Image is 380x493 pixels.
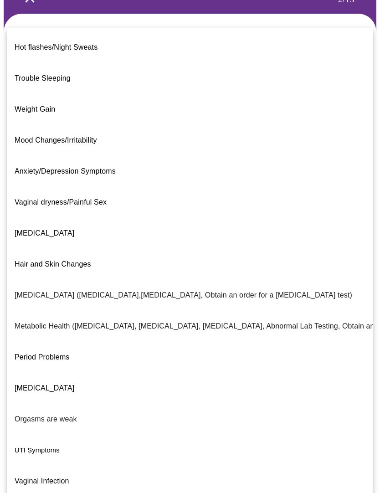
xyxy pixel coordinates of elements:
span: [MEDICAL_DATA] [15,229,74,237]
span: Vaginal dryness/Painful Sex [15,198,107,206]
span: Weight Gain [15,105,55,113]
p: [MEDICAL_DATA] ([MEDICAL_DATA],[MEDICAL_DATA], Obtain an order for a [MEDICAL_DATA] test) [15,290,352,301]
span: Hair and Skin Changes [15,260,91,268]
span: Trouble Sleeping [15,74,71,82]
span: Vaginal Infection [15,477,69,485]
p: Orgasms are weak [15,414,77,425]
span: [MEDICAL_DATA] [15,384,74,392]
span: Mood Changes/Irritability [15,136,97,144]
span: Period Problems [15,353,70,361]
span: Anxiety/Depression Symptoms [15,167,116,175]
span: Hot flashes/Night Sweats [15,43,98,51]
span: UTI Symptoms [15,447,60,454]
